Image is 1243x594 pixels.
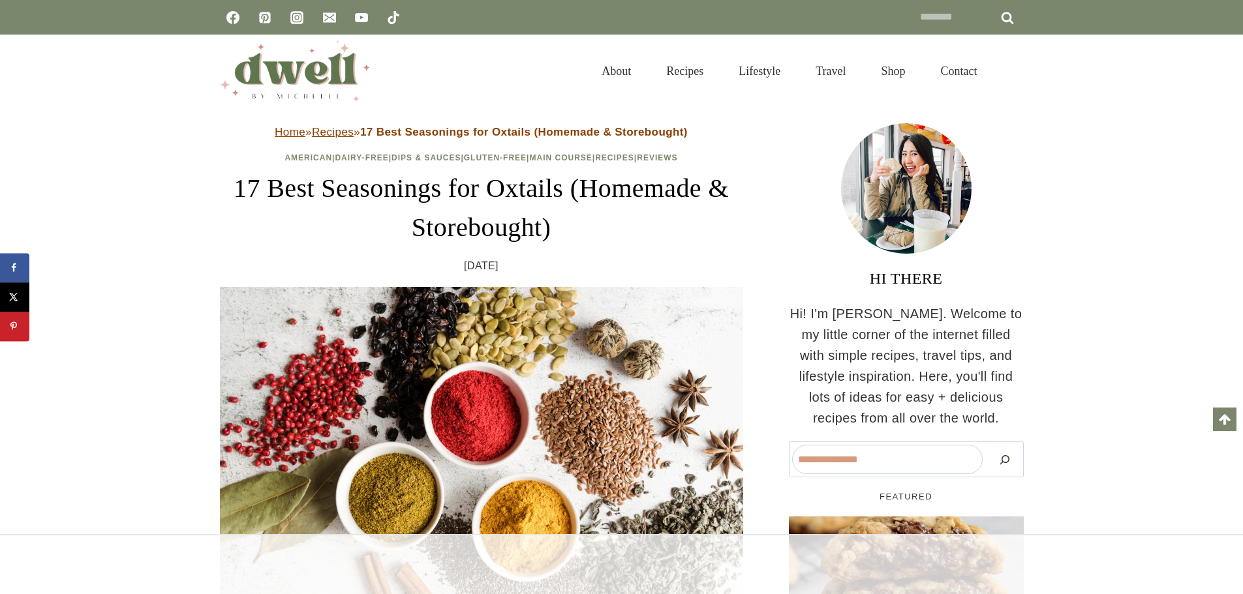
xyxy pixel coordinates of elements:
[529,153,592,162] a: Main Course
[584,50,994,93] nav: Primary Navigation
[721,50,798,93] a: Lifestyle
[220,41,370,101] img: DWELL by michelle
[275,126,305,138] a: Home
[789,490,1024,503] h5: FEATURED
[220,169,743,247] h1: 17 Best Seasonings for Oxtails (Homemade & Storebought)
[789,303,1024,428] p: Hi! I'm [PERSON_NAME]. Welcome to my little corner of the internet filled with simple recipes, tr...
[348,5,375,31] a: YouTube
[584,50,649,93] a: About
[649,50,721,93] a: Recipes
[284,153,332,162] a: American
[637,153,677,162] a: Reviews
[220,5,246,31] a: Facebook
[284,5,310,31] a: Instagram
[464,258,499,275] time: [DATE]
[798,50,863,93] a: Travel
[380,5,407,31] a: TikTok
[360,126,688,138] strong: 17 Best Seasonings for Oxtails (Homemade & Storebought)
[312,126,354,138] a: Recipes
[391,153,461,162] a: Dips & Sauces
[284,153,677,162] span: | | | | | |
[335,153,388,162] a: Dairy-Free
[863,50,923,93] a: Shop
[1002,60,1024,82] button: View Search Form
[275,126,688,138] span: » »
[595,153,634,162] a: Recipes
[989,445,1020,474] button: Search
[1213,408,1236,431] a: Scroll to top
[252,5,278,31] a: Pinterest
[316,5,343,31] a: Email
[789,267,1024,290] h3: HI THERE
[923,50,995,93] a: Contact
[464,153,527,162] a: Gluten-Free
